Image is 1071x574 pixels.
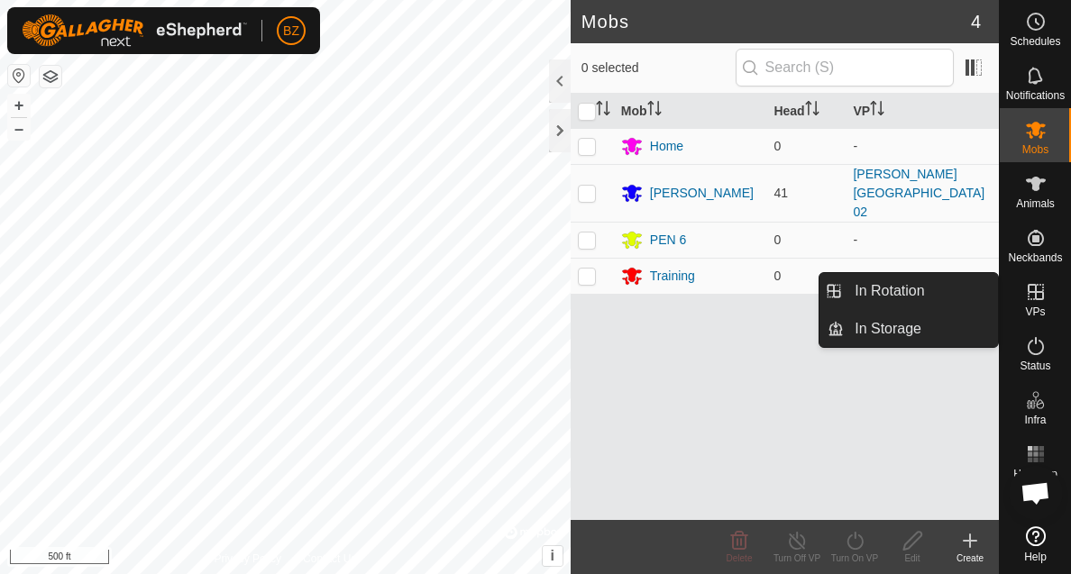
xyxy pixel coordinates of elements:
[844,273,998,309] a: In Rotation
[650,231,686,250] div: PEN 6
[883,551,941,565] div: Edit
[870,104,884,118] p-sorticon: Activate to sort
[596,104,610,118] p-sorticon: Activate to sort
[1008,252,1062,263] span: Neckbands
[773,269,781,283] span: 0
[8,95,30,116] button: +
[1016,198,1055,209] span: Animals
[941,551,999,565] div: Create
[1013,469,1057,479] span: Heatmap
[1022,144,1048,155] span: Mobs
[1024,551,1047,562] span: Help
[846,94,999,129] th: VP
[8,65,30,87] button: Reset Map
[846,128,999,164] td: -
[736,49,954,87] input: Search (S)
[543,546,563,566] button: i
[647,104,662,118] p-sorticon: Activate to sort
[1000,519,1071,569] a: Help
[303,551,356,567] a: Contact Us
[844,311,998,347] a: In Storage
[22,14,247,47] img: Gallagher Logo
[846,222,999,258] td: -
[40,66,61,87] button: Map Layers
[773,186,788,200] span: 41
[283,22,299,41] span: BZ
[1024,415,1046,425] span: Infra
[1009,466,1063,520] div: Open chat
[581,11,971,32] h2: Mobs
[581,59,736,77] span: 0 selected
[768,551,826,565] div: Turn Off VP
[766,94,846,129] th: Head
[1025,306,1045,317] span: VPs
[819,311,998,347] li: In Storage
[1010,36,1060,47] span: Schedules
[214,551,281,567] a: Privacy Policy
[805,104,819,118] p-sorticon: Activate to sort
[1020,360,1050,371] span: Status
[650,184,754,203] div: [PERSON_NAME]
[846,258,999,294] td: -
[614,94,767,129] th: Mob
[971,8,981,35] span: 4
[855,280,924,302] span: In Rotation
[8,118,30,140] button: –
[727,553,753,563] span: Delete
[853,167,984,219] a: [PERSON_NAME][GEOGRAPHIC_DATA] 02
[855,318,921,340] span: In Storage
[1006,90,1065,101] span: Notifications
[551,548,554,563] span: i
[650,137,683,156] div: Home
[650,267,695,286] div: Training
[819,273,998,309] li: In Rotation
[773,139,781,153] span: 0
[773,232,781,247] span: 0
[826,551,883,565] div: Turn On VP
